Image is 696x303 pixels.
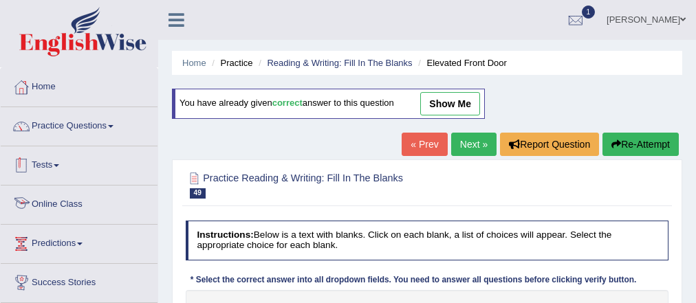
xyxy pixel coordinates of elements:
[602,133,679,156] button: Re-Attempt
[582,5,596,19] span: 1
[1,186,157,220] a: Online Class
[1,225,157,259] a: Predictions
[186,275,642,287] div: * Select the correct answer into all dropdown fields. You need to answer all questions before cli...
[1,68,157,102] a: Home
[451,133,497,156] a: Next »
[190,188,206,199] span: 49
[500,133,599,156] button: Report Question
[186,221,669,260] h4: Below is a text with blanks. Click on each blank, a list of choices will appear. Select the appro...
[186,170,486,199] h2: Practice Reading & Writing: Fill In The Blanks
[415,56,507,69] li: Elevated Front Door
[267,58,412,68] a: Reading & Writing: Fill In The Blanks
[172,89,485,119] div: You have already given answer to this question
[208,56,252,69] li: Practice
[1,146,157,181] a: Tests
[402,133,447,156] a: « Prev
[272,98,303,109] b: correct
[1,264,157,298] a: Success Stories
[182,58,206,68] a: Home
[420,92,480,115] a: show me
[1,107,157,142] a: Practice Questions
[197,229,253,240] b: Instructions:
